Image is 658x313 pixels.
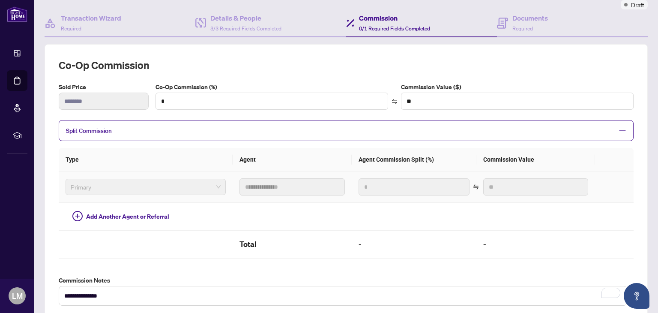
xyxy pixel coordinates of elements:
[59,276,634,285] label: Commission Notes
[352,148,476,172] th: Agent Commission Split (%)
[359,25,430,32] span: 0/1 Required Fields Completed
[473,184,479,190] span: swap
[156,82,388,92] label: Co-Op Commission (%)
[233,148,351,172] th: Agent
[476,148,595,172] th: Commission Value
[401,82,634,92] label: Commission Value ($)
[512,13,548,23] h4: Documents
[72,211,83,221] span: plus-circle
[359,238,470,251] h2: -
[71,181,221,193] span: Primary
[59,120,634,141] div: Split Commission
[210,13,281,23] h4: Details & People
[59,148,233,172] th: Type
[210,25,281,32] span: 3/3 Required Fields Completed
[12,290,23,302] span: LM
[359,13,430,23] h4: Commission
[86,212,169,221] span: Add Another Agent or Referral
[483,238,588,251] h2: -
[624,283,649,309] button: Open asap
[239,238,344,251] h2: Total
[59,286,627,306] textarea: To enrich screen reader interactions, please activate Accessibility in Grammarly extension settings
[392,99,398,105] span: swap
[7,6,27,22] img: logo
[66,127,112,135] span: Split Commission
[61,25,81,32] span: Required
[66,210,176,223] button: Add Another Agent or Referral
[619,127,626,135] span: minus
[59,82,149,92] label: Sold Price
[512,25,533,32] span: Required
[59,58,634,72] h2: Co-op Commission
[61,13,121,23] h4: Transaction Wizard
